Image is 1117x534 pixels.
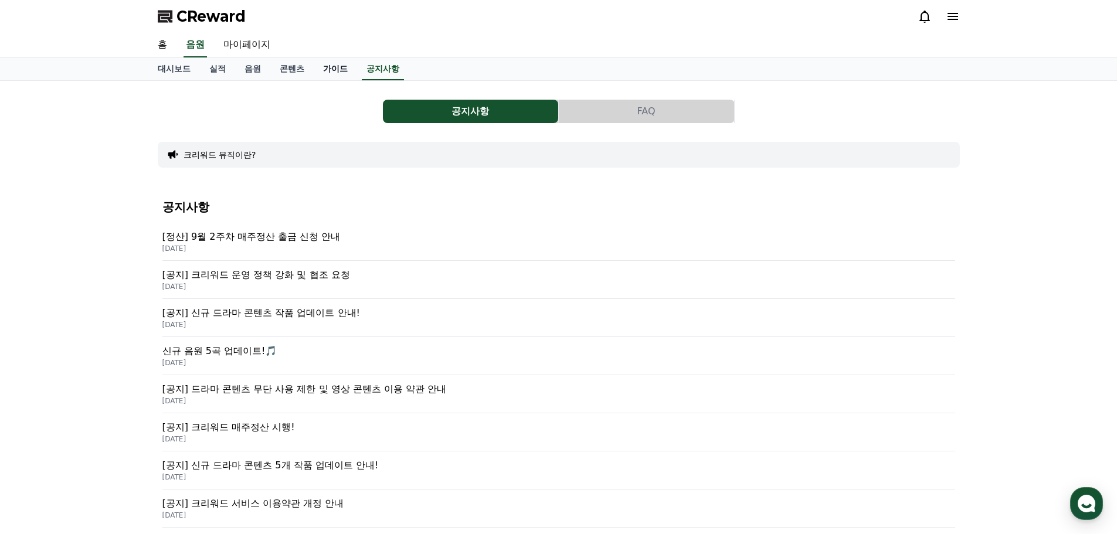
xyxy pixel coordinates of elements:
a: [공지] 크리워드 매주정산 시행! [DATE] [162,413,955,451]
a: 콘텐츠 [270,58,314,80]
p: 신규 음원 5곡 업데이트!🎵 [162,344,955,358]
a: 대시보드 [148,58,200,80]
a: [공지] 신규 드라마 콘텐츠 작품 업데이트 안내! [DATE] [162,299,955,337]
a: [정산] 9월 2주차 매주정산 출금 신청 안내 [DATE] [162,223,955,261]
p: [DATE] [162,244,955,253]
a: 신규 음원 5곡 업데이트!🎵 [DATE] [162,337,955,375]
a: 음원 [184,33,207,57]
h4: 공지사항 [162,200,955,213]
button: 크리워드 뮤직이란? [184,149,256,161]
span: CReward [176,7,246,26]
p: [DATE] [162,358,955,368]
button: FAQ [559,100,734,123]
p: [DATE] [162,396,955,406]
p: [DATE] [162,320,955,329]
p: [DATE] [162,511,955,520]
span: 홈 [37,389,44,399]
p: [DATE] [162,282,955,291]
p: [공지] 크리워드 운영 정책 강화 및 협조 요청 [162,268,955,282]
a: FAQ [559,100,735,123]
a: 가이드 [314,58,357,80]
a: 대화 [77,372,151,401]
a: [공지] 신규 드라마 콘텐츠 5개 작품 업데이트 안내! [DATE] [162,451,955,489]
a: 홈 [148,33,176,57]
a: CReward [158,7,246,26]
p: [DATE] [162,434,955,444]
p: [공지] 드라마 콘텐츠 무단 사용 제한 및 영상 콘텐츠 이용 약관 안내 [162,382,955,396]
a: [공지] 크리워드 서비스 이용약관 개정 안내 [DATE] [162,489,955,528]
a: [공지] 드라마 콘텐츠 무단 사용 제한 및 영상 콘텐츠 이용 약관 안내 [DATE] [162,375,955,413]
a: 설정 [151,372,225,401]
a: 공지사항 [383,100,559,123]
button: 공지사항 [383,100,558,123]
a: 홈 [4,372,77,401]
p: [정산] 9월 2주차 매주정산 출금 신청 안내 [162,230,955,244]
a: 공지사항 [362,58,404,80]
span: 대화 [107,390,121,399]
a: [공지] 크리워드 운영 정책 강화 및 협조 요청 [DATE] [162,261,955,299]
p: [공지] 크리워드 서비스 이용약관 개정 안내 [162,496,955,511]
a: 마이페이지 [214,33,280,57]
p: [공지] 크리워드 매주정산 시행! [162,420,955,434]
a: 음원 [235,58,270,80]
p: [DATE] [162,472,955,482]
span: 설정 [181,389,195,399]
p: [공지] 신규 드라마 콘텐츠 5개 작품 업데이트 안내! [162,458,955,472]
a: 실적 [200,58,235,80]
p: [공지] 신규 드라마 콘텐츠 작품 업데이트 안내! [162,306,955,320]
